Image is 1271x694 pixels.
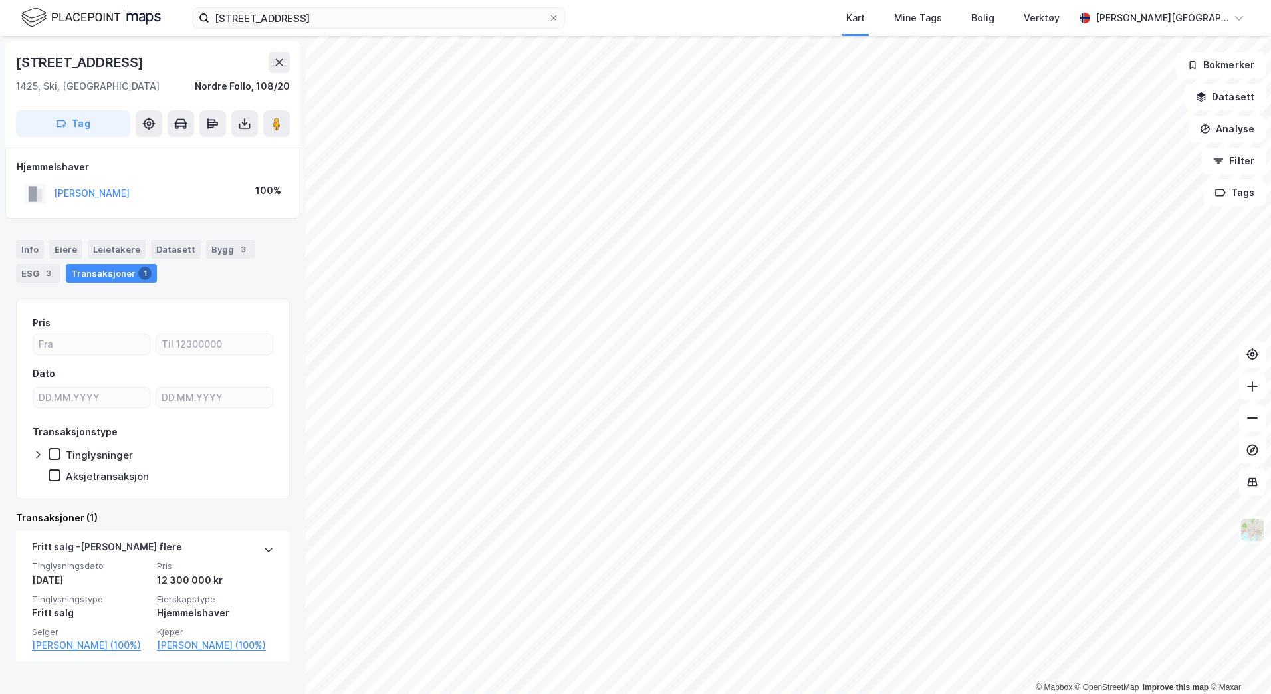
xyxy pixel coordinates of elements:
span: Tinglysningsdato [32,560,149,572]
div: Bygg [206,240,255,259]
a: Improve this map [1143,683,1209,692]
div: Info [16,240,44,259]
div: 3 [237,243,250,256]
div: ESG [16,264,60,283]
input: DD.MM.YYYY [156,388,273,407]
div: Aksjetransaksjon [66,470,149,483]
div: Kart [846,10,865,26]
img: Z [1240,517,1265,542]
span: Tinglysningstype [32,594,149,605]
iframe: Chat Widget [1205,630,1271,694]
div: Eiere [49,240,82,259]
div: Tinglysninger [66,449,133,461]
button: Tag [16,110,130,137]
button: Bokmerker [1176,52,1266,78]
input: Søk på adresse, matrikkel, gårdeiere, leietakere eller personer [209,8,548,28]
input: Til 12300000 [156,334,273,354]
div: Bolig [971,10,994,26]
div: 1425, Ski, [GEOGRAPHIC_DATA] [16,78,160,94]
button: Analyse [1189,116,1266,142]
div: [PERSON_NAME][GEOGRAPHIC_DATA] [1096,10,1228,26]
div: Nordre Follo, 108/20 [195,78,290,94]
div: Verktøy [1024,10,1060,26]
div: [DATE] [32,572,149,588]
button: Tags [1204,179,1266,206]
span: Pris [157,560,274,572]
a: Mapbox [1036,683,1072,692]
span: Kjøper [157,626,274,637]
div: Pris [33,315,51,331]
img: logo.f888ab2527a4732fd821a326f86c7f29.svg [21,6,161,29]
div: Hjemmelshaver [157,605,274,621]
div: 12 300 000 kr [157,572,274,588]
input: Fra [33,334,150,354]
div: Datasett [151,240,201,259]
div: Fritt salg - [PERSON_NAME] flere [32,539,182,560]
div: Dato [33,366,55,382]
button: Datasett [1185,84,1266,110]
a: OpenStreetMap [1075,683,1139,692]
span: Eierskapstype [157,594,274,605]
div: Kontrollprogram for chat [1205,630,1271,694]
a: [PERSON_NAME] (100%) [157,637,274,653]
div: 100% [255,183,281,199]
div: Transaksjoner (1) [16,510,290,526]
button: Filter [1202,148,1266,174]
div: Fritt salg [32,605,149,621]
div: Hjemmelshaver [17,159,289,175]
div: Transaksjoner [66,264,157,283]
input: DD.MM.YYYY [33,388,150,407]
a: [PERSON_NAME] (100%) [32,637,149,653]
div: Leietakere [88,240,146,259]
div: 1 [138,267,152,280]
div: Transaksjonstype [33,424,118,440]
div: Mine Tags [894,10,942,26]
div: 3 [42,267,55,280]
span: Selger [32,626,149,637]
div: [STREET_ADDRESS] [16,52,146,73]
